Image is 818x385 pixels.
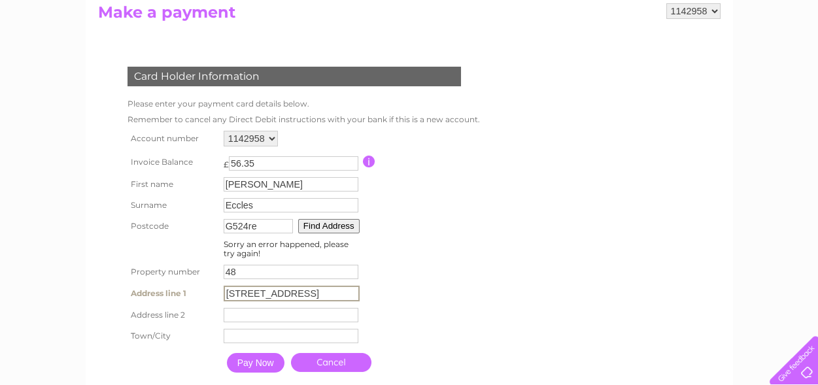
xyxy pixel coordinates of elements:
[29,34,95,74] img: logo.png
[98,3,721,28] h2: Make a payment
[124,127,220,150] th: Account number
[571,7,662,23] a: 0333 014 3131
[124,305,220,326] th: Address line 2
[291,353,371,372] a: Cancel
[224,239,349,258] span: Sorry an error happened, please try again!
[227,353,284,373] input: Pay Now
[124,261,220,282] th: Property number
[298,219,360,233] button: Find Address
[224,153,229,169] td: £
[775,56,806,65] a: Log out
[363,156,375,167] input: Information
[128,67,461,86] div: Card Holder Information
[124,326,220,346] th: Town/City
[124,174,220,195] th: First name
[124,150,220,174] th: Invoice Balance
[657,56,696,65] a: Telecoms
[621,56,649,65] a: Energy
[124,282,220,305] th: Address line 1
[124,195,220,216] th: Surname
[704,56,723,65] a: Blog
[101,7,719,63] div: Clear Business is a trading name of Verastar Limited (registered in [GEOGRAPHIC_DATA] No. 3667643...
[124,216,220,237] th: Postcode
[124,112,483,127] td: Remember to cancel any Direct Debit instructions with your bank if this is a new account.
[731,56,763,65] a: Contact
[124,96,483,112] td: Please enter your payment card details below.
[588,56,613,65] a: Water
